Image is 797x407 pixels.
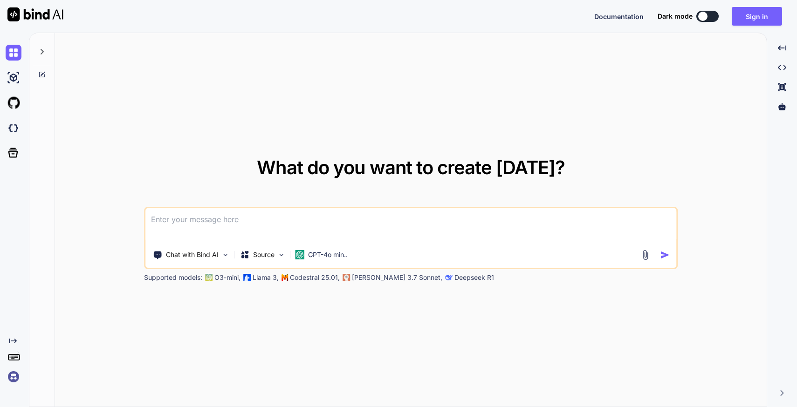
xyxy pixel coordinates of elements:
p: Supported models: [144,273,202,282]
p: O3-mini, [214,273,240,282]
p: [PERSON_NAME] 3.7 Sonnet, [352,273,442,282]
img: GPT-4o mini [295,250,304,259]
img: Mistral-AI [282,274,288,281]
span: What do you want to create [DATE]? [257,156,565,179]
img: darkCloudIdeIcon [6,120,21,136]
img: Llama2 [243,274,251,281]
img: signin [6,369,21,385]
img: Bind AI [7,7,63,21]
button: Documentation [594,12,644,21]
p: Llama 3, [253,273,279,282]
img: attachment [640,250,651,260]
span: Dark mode [658,12,693,21]
img: chat [6,45,21,61]
p: Deepseek R1 [454,273,494,282]
img: githubLight [6,95,21,111]
p: Codestral 25.01, [290,273,340,282]
img: icon [660,250,670,260]
p: GPT-4o min.. [308,250,348,259]
img: ai-studio [6,70,21,86]
span: Documentation [594,13,644,20]
img: GPT-4 [205,274,213,281]
img: claude [445,274,453,281]
img: Pick Tools [221,251,229,259]
p: Chat with Bind AI [166,250,219,259]
p: Source [253,250,275,259]
button: Sign in [732,7,782,26]
img: Pick Models [277,251,285,259]
img: claude [343,274,350,281]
